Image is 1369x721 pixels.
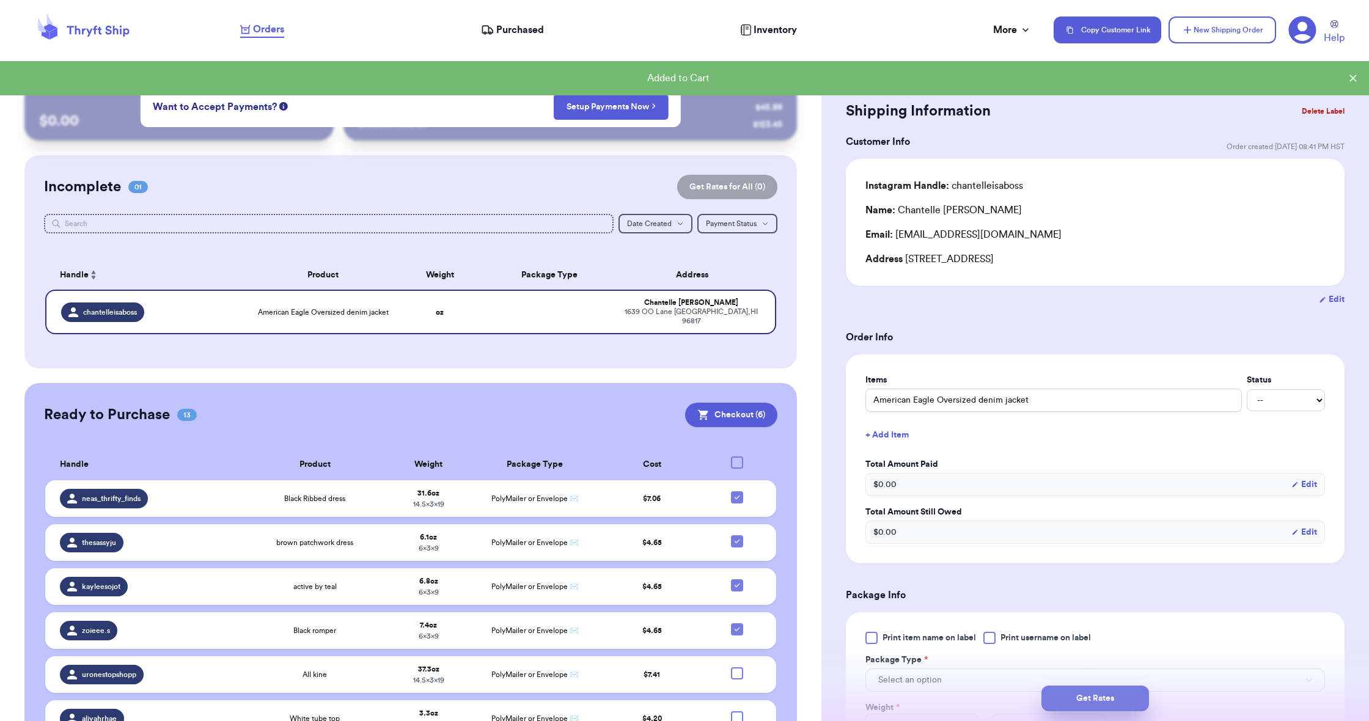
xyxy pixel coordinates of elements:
[865,374,1242,386] label: Items
[44,405,170,425] h2: Ready to Purchase
[420,621,437,629] strong: 7.4 oz
[861,422,1330,448] button: + Add Item
[258,307,389,317] span: American Eagle Oversized denim jacket
[44,177,121,197] h2: Incomplete
[755,101,782,114] div: $ 45.99
[386,449,471,480] th: Weight
[89,268,98,282] button: Sort ascending
[642,627,662,634] span: $ 4.65
[284,494,345,503] span: Black Ribbed dress
[276,538,353,547] span: brown patchwork dress
[865,668,1325,692] button: Select an option
[1291,526,1317,538] button: Edit
[484,260,615,290] th: Package Type
[865,458,1325,470] label: Total Amount Paid
[865,654,928,666] label: Package Type
[83,307,137,317] span: chantelleisaboss
[413,500,444,508] span: 14.5 x 3 x 19
[627,220,672,227] span: Date Created
[303,670,327,679] span: All kine
[1324,20,1345,45] a: Help
[250,260,396,290] th: Product
[491,539,579,546] span: PolyMailer or Envelope ✉️
[865,227,1325,242] div: [EMAIL_ADDRESS][DOMAIN_NAME]
[82,582,120,591] span: kayleesojot
[417,489,439,497] strong: 31.6 oz
[39,111,318,131] p: $ 0.00
[481,23,544,37] a: Purchased
[419,588,439,596] span: 6 x 3 x 9
[436,309,444,316] strong: oz
[293,582,337,591] span: active by teal
[846,588,1345,602] h3: Package Info
[644,671,660,678] span: $ 7.41
[1324,31,1345,45] span: Help
[846,330,1345,345] h3: Order Info
[685,403,777,427] button: Checkout (6)
[82,538,116,547] span: thesassyju
[82,670,136,679] span: uronestopshopp
[873,526,897,538] span: $ 0.00
[413,676,444,684] span: 14.5 x 3 x 19
[865,181,949,191] span: Instagram Handle:
[1169,16,1276,43] button: New Shipping Order
[10,71,1347,86] div: Added to Cart
[618,214,692,233] button: Date Created
[1297,98,1349,125] button: Delete Label
[1247,374,1325,386] label: Status
[82,626,110,635] span: zoieee.s
[754,23,797,37] span: Inventory
[244,449,386,480] th: Product
[753,119,782,131] div: $ 123.45
[1291,478,1317,491] button: Edit
[496,23,544,37] span: Purchased
[706,220,757,227] span: Payment Status
[240,22,284,38] a: Orders
[419,544,439,552] span: 6 x 3 x 9
[697,214,777,233] button: Payment Status
[865,230,893,240] span: Email:
[82,494,141,503] span: neas_thrifty_finds
[293,626,336,635] span: Black romper
[883,632,976,644] span: Print item name on label
[1319,293,1345,306] button: Edit
[642,539,662,546] span: $ 4.65
[419,709,438,717] strong: 3.3 oz
[643,495,661,502] span: $ 7.06
[1054,16,1161,43] button: Copy Customer Link
[873,478,897,491] span: $ 0.00
[554,94,669,120] button: Setup Payments Now
[846,134,910,149] h3: Customer Info
[491,671,579,678] span: PolyMailer or Envelope ✉️
[253,22,284,37] span: Orders
[491,583,579,590] span: PolyMailer or Envelope ✉️
[567,101,656,113] a: Setup Payments Now
[60,458,89,471] span: Handle
[865,203,1022,218] div: Chantelle [PERSON_NAME]
[865,178,1023,193] div: chantelleisaboss
[491,495,579,502] span: PolyMailer or Envelope ✉️
[623,307,760,326] div: 1639 OO Lane [GEOGRAPHIC_DATA] , HI 96817
[491,627,579,634] span: PolyMailer or Envelope ✉️
[177,409,197,421] span: 13
[623,298,760,307] div: Chantelle [PERSON_NAME]
[865,506,1325,518] label: Total Amount Still Owed
[128,181,148,193] span: 01
[419,577,438,585] strong: 6.8 oz
[1000,632,1091,644] span: Print username on label
[642,583,662,590] span: $ 4.65
[878,674,942,686] span: Select an option
[418,665,439,673] strong: 37.3 oz
[60,269,89,282] span: Handle
[44,214,613,233] input: Search
[1041,686,1149,711] button: Get Rates
[865,254,903,264] span: Address
[420,533,437,541] strong: 6.1 oz
[599,449,705,480] th: Cost
[1227,142,1345,152] span: Order created: [DATE] 08:41 PM HST
[677,175,777,199] button: Get Rates for All (0)
[396,260,483,290] th: Weight
[740,23,797,37] a: Inventory
[865,252,1325,266] div: [STREET_ADDRESS]
[615,260,776,290] th: Address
